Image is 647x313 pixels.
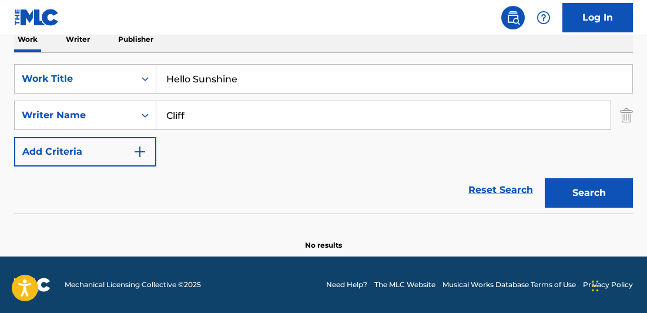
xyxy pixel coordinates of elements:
p: Publisher [115,27,157,52]
img: logo [14,278,51,292]
a: The MLC Website [374,279,435,290]
p: Writer [62,27,93,52]
a: Log In [562,3,633,32]
form: Search Form [14,64,633,214]
img: search [506,11,520,25]
a: Need Help? [326,279,367,290]
span: Mechanical Licensing Collective © 2025 [65,279,201,290]
div: Work Title [22,72,128,86]
img: Delete Criterion [620,101,633,130]
p: Work [14,27,41,52]
div: Drag [592,268,599,304]
a: Public Search [501,6,525,29]
a: Musical Works Database Terms of Use [442,279,576,290]
p: No results [305,226,342,251]
img: 9d2ae6d4665cec9f34b9.svg [133,145,147,159]
div: Help [532,6,555,29]
a: Privacy Policy [583,279,633,290]
img: MLC Logo [14,9,59,26]
button: Search [545,178,633,208]
a: Reset Search [462,177,539,203]
button: Add Criteria [14,137,156,167]
iframe: Chat Widget [588,257,647,313]
img: help [537,11,551,25]
div: Writer Name [22,108,128,122]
